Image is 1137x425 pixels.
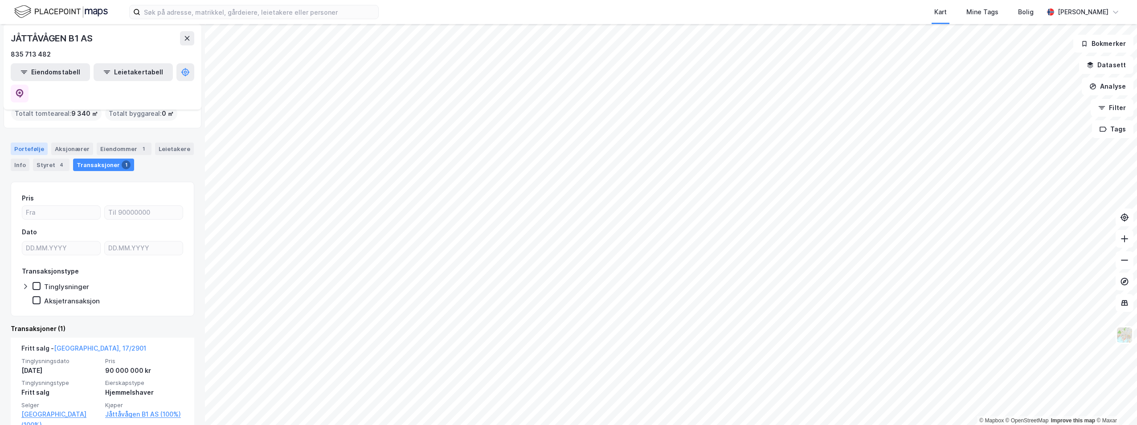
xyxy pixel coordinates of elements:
input: Til 90000000 [105,206,183,219]
span: Pris [105,357,184,365]
div: [DATE] [21,365,100,376]
div: Fritt salg - [21,343,146,357]
div: Bolig [1018,7,1034,17]
div: Kart [934,7,947,17]
div: Mine Tags [966,7,998,17]
div: 835 713 482 [11,49,51,60]
div: JÅTTÅVÅGEN B1 AS [11,31,94,45]
div: Fritt salg [21,387,100,398]
a: Mapbox [979,417,1004,424]
div: 1 [122,160,131,169]
div: Totalt byggareal : [105,106,177,121]
div: Dato [22,227,37,237]
span: Tinglysningstype [21,379,100,387]
button: Datasett [1079,56,1133,74]
input: DD.MM.YYYY [22,241,100,255]
input: Søk på adresse, matrikkel, gårdeiere, leietakere eller personer [140,5,378,19]
a: OpenStreetMap [1006,417,1049,424]
button: Filter [1091,99,1133,117]
span: 0 ㎡ [162,108,174,119]
div: Totalt tomteareal : [11,106,102,121]
span: Tinglysningsdato [21,357,100,365]
input: Fra [22,206,100,219]
div: 1 [139,144,148,153]
div: Aksjonærer [51,143,93,155]
div: Transaksjoner [73,159,134,171]
div: Portefølje [11,143,48,155]
div: Info [11,159,29,171]
img: logo.f888ab2527a4732fd821a326f86c7f29.svg [14,4,108,20]
button: Tags [1092,120,1133,138]
div: Kontrollprogram for chat [1092,382,1137,425]
button: Eiendomstabell [11,63,90,81]
a: Jåttåvågen B1 AS (100%) [105,409,184,420]
div: Styret [33,159,70,171]
div: Pris [22,193,34,204]
span: Selger [21,401,100,409]
iframe: Chat Widget [1092,382,1137,425]
div: 4 [57,160,66,169]
button: Leietakertabell [94,63,173,81]
img: Z [1116,327,1133,343]
button: Analyse [1082,78,1133,95]
div: Transaksjonstype [22,266,79,277]
div: [PERSON_NAME] [1058,7,1108,17]
a: [GEOGRAPHIC_DATA], 17/2901 [54,344,146,352]
div: Eiendommer [97,143,151,155]
span: Kjøper [105,401,184,409]
div: Tinglysninger [44,282,89,291]
div: Aksjetransaksjon [44,297,100,305]
div: Hjemmelshaver [105,387,184,398]
a: Improve this map [1051,417,1095,424]
span: 9 340 ㎡ [71,108,98,119]
div: Transaksjoner (1) [11,323,194,334]
div: 90 000 000 kr [105,365,184,376]
input: DD.MM.YYYY [105,241,183,255]
div: Leietakere [155,143,194,155]
button: Bokmerker [1073,35,1133,53]
span: Eierskapstype [105,379,184,387]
